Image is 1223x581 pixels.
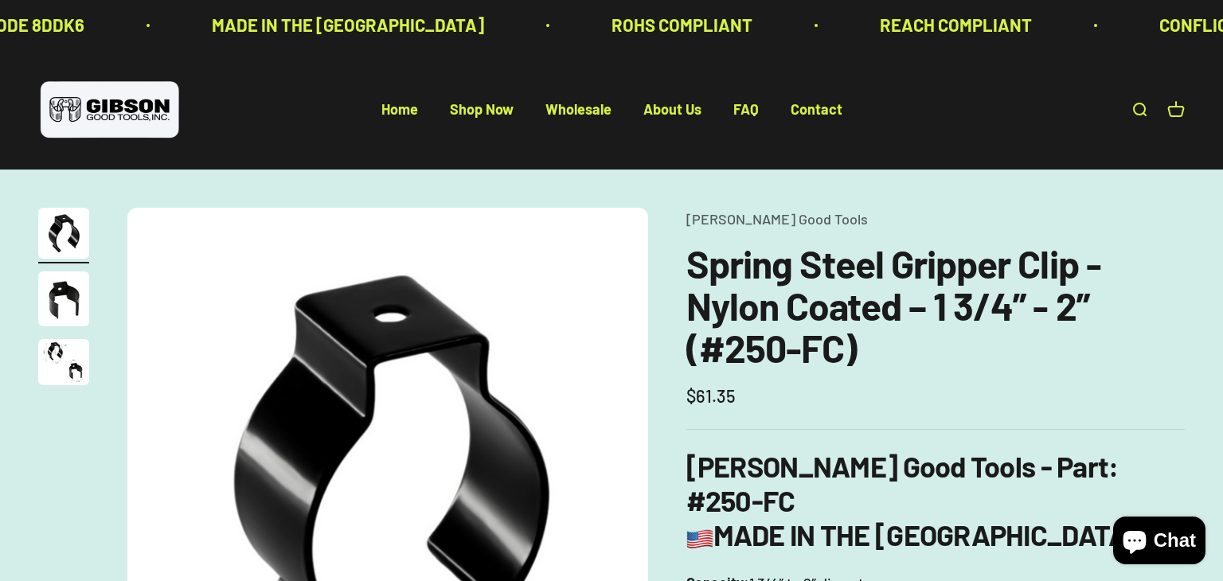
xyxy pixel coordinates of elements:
[38,208,89,263] button: Go to item 1
[791,101,842,119] a: Contact
[1108,517,1210,568] inbox-online-store-chat: Shopify online store chat
[607,11,748,39] p: ROHS COMPLIANT
[38,208,89,259] img: Gripper clip, made & shipped from the USA!
[207,11,479,39] p: MADE IN THE [GEOGRAPHIC_DATA]
[38,339,89,385] img: close up of a spring steel gripper clip, tool clip, durable, secure holding, Excellent corrosion ...
[686,517,1166,552] b: MADE IN THE [GEOGRAPHIC_DATA]
[450,101,514,119] a: Shop Now
[875,11,1027,39] p: REACH COMPLIANT
[686,449,1119,517] b: [PERSON_NAME] Good Tools - Part: #250-FC
[686,243,1185,368] h1: Spring Steel Gripper Clip - Nylon Coated – 1 3/4” - 2” (#250-FC)
[38,271,89,326] img: close up of a spring steel gripper clip, tool clip, durable, secure holding, Excellent corrosion ...
[686,210,868,228] a: [PERSON_NAME] Good Tools
[545,101,611,119] a: Wholesale
[686,382,736,410] sale-price: $61.35
[643,101,701,119] a: About Us
[381,101,418,119] a: Home
[38,339,89,390] button: Go to item 3
[733,101,759,119] a: FAQ
[38,271,89,331] button: Go to item 2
